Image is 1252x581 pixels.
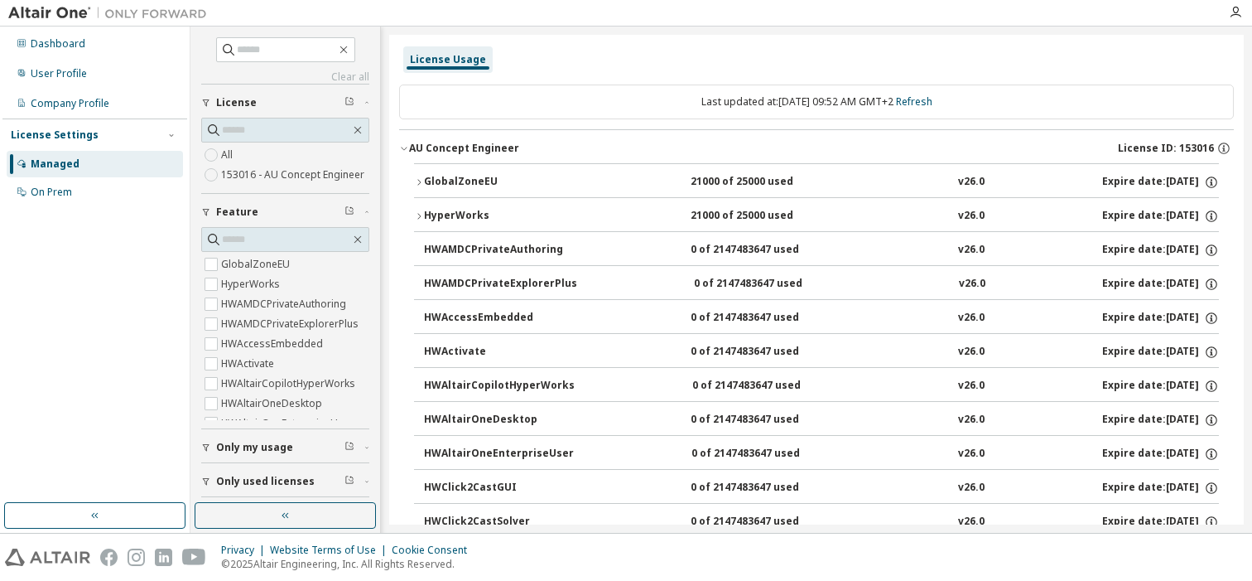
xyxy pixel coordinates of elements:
[424,277,577,292] div: HWAMDCPrivateExplorerPlus
[221,294,349,314] label: HWAMDCPrivateAuthoring
[691,413,840,428] div: 0 of 2147483647 used
[201,194,369,230] button: Feature
[424,300,1219,336] button: HWAccessEmbedded0 of 2147483647 usedv26.0Expire date:[DATE]
[424,232,1219,269] button: HWAMDCPrivateAuthoring0 of 2147483647 usedv26.0Expire date:[DATE]
[344,206,354,219] span: Clear filter
[201,429,369,466] button: Only my usage
[155,549,172,566] img: linkedin.svg
[1118,142,1214,155] span: License ID: 153016
[221,544,270,557] div: Privacy
[216,206,258,219] span: Feature
[399,130,1234,167] button: AU Concept EngineerLicense ID: 153016
[392,544,477,557] div: Cookie Consent
[344,96,354,109] span: Clear filter
[221,557,477,571] p: © 2025 Altair Engineering, Inc. All Rights Reserved.
[1102,481,1219,496] div: Expire date: [DATE]
[691,481,840,496] div: 0 of 2147483647 used
[958,379,985,394] div: v26.0
[1102,175,1219,190] div: Expire date: [DATE]
[414,164,1219,201] button: GlobalZoneEU21000 of 25000 usedv26.0Expire date:[DATE]
[221,354,277,374] label: HWActivate
[691,447,840,462] div: 0 of 2147483647 used
[424,402,1219,438] button: HWAltairOneDesktop0 of 2147483647 usedv26.0Expire date:[DATE]
[221,374,359,394] label: HWAltairCopilotHyperWorks
[31,186,72,199] div: On Prem
[424,470,1219,506] button: HWClick2CastGUI0 of 2147483647 usedv26.0Expire date:[DATE]
[201,70,369,84] a: Clear all
[958,175,985,190] div: v26.0
[691,345,840,360] div: 0 of 2147483647 used
[691,311,840,326] div: 0 of 2147483647 used
[424,209,573,224] div: HyperWorks
[1102,311,1219,326] div: Expire date: [DATE]
[424,504,1219,540] button: HWClick2CastSolver0 of 2147483647 usedv26.0Expire date:[DATE]
[424,345,573,360] div: HWActivate
[1102,345,1219,360] div: Expire date: [DATE]
[958,413,985,428] div: v26.0
[221,145,236,165] label: All
[958,481,985,496] div: v26.0
[270,544,392,557] div: Website Terms of Use
[201,85,369,121] button: License
[414,198,1219,235] button: HyperWorks21000 of 25000 usedv26.0Expire date:[DATE]
[410,53,486,66] div: License Usage
[409,142,519,155] div: AU Concept Engineer
[1102,515,1219,530] div: Expire date: [DATE]
[424,481,573,496] div: HWClick2CastGUI
[424,447,574,462] div: HWAltairOneEnterpriseUser
[694,277,843,292] div: 0 of 2147483647 used
[424,175,573,190] div: GlobalZoneEU
[216,96,257,109] span: License
[424,515,573,530] div: HWClick2CastSolver
[424,413,573,428] div: HWAltairOneDesktop
[221,334,326,354] label: HWAccessEmbedded
[424,334,1219,370] button: HWActivate0 of 2147483647 usedv26.0Expire date:[DATE]
[958,209,985,224] div: v26.0
[958,311,985,326] div: v26.0
[424,379,575,394] div: HWAltairCopilotHyperWorks
[1102,379,1219,394] div: Expire date: [DATE]
[692,379,841,394] div: 0 of 2147483647 used
[221,394,325,414] label: HWAltairOneDesktop
[31,157,79,171] div: Managed
[221,414,357,433] label: HWAltairOneEnterpriseUser
[128,549,145,566] img: instagram.svg
[424,436,1219,472] button: HWAltairOneEnterpriseUser0 of 2147483647 usedv26.0Expire date:[DATE]
[1102,243,1219,258] div: Expire date: [DATE]
[424,266,1219,303] button: HWAMDCPrivateExplorerPlus0 of 2147483647 usedv26.0Expire date:[DATE]
[691,515,840,530] div: 0 of 2147483647 used
[691,243,840,258] div: 0 of 2147483647 used
[691,209,840,224] div: 21000 of 25000 used
[1102,209,1219,224] div: Expire date: [DATE]
[221,314,362,334] label: HWAMDCPrivateExplorerPlus
[896,94,932,109] a: Refresh
[100,549,118,566] img: facebook.svg
[11,128,99,142] div: License Settings
[344,475,354,488] span: Clear filter
[424,243,573,258] div: HWAMDCPrivateAuthoring
[201,463,369,500] button: Only used licenses
[399,85,1234,119] div: Last updated at: [DATE] 09:52 AM GMT+2
[344,441,354,454] span: Clear filter
[958,447,985,462] div: v26.0
[5,549,90,566] img: altair_logo.svg
[221,165,368,185] label: 153016 - AU Concept Engineer
[1102,277,1219,292] div: Expire date: [DATE]
[424,311,573,326] div: HWAccessEmbedded
[959,277,985,292] div: v26.0
[1102,413,1219,428] div: Expire date: [DATE]
[1102,447,1219,462] div: Expire date: [DATE]
[182,549,206,566] img: youtube.svg
[31,37,85,51] div: Dashboard
[216,441,293,454] span: Only my usage
[221,254,293,274] label: GlobalZoneEU
[31,67,87,80] div: User Profile
[958,345,985,360] div: v26.0
[691,175,840,190] div: 21000 of 25000 used
[424,368,1219,404] button: HWAltairCopilotHyperWorks0 of 2147483647 usedv26.0Expire date:[DATE]
[31,97,109,110] div: Company Profile
[221,274,283,294] label: HyperWorks
[216,475,315,488] span: Only used licenses
[958,515,985,530] div: v26.0
[958,243,985,258] div: v26.0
